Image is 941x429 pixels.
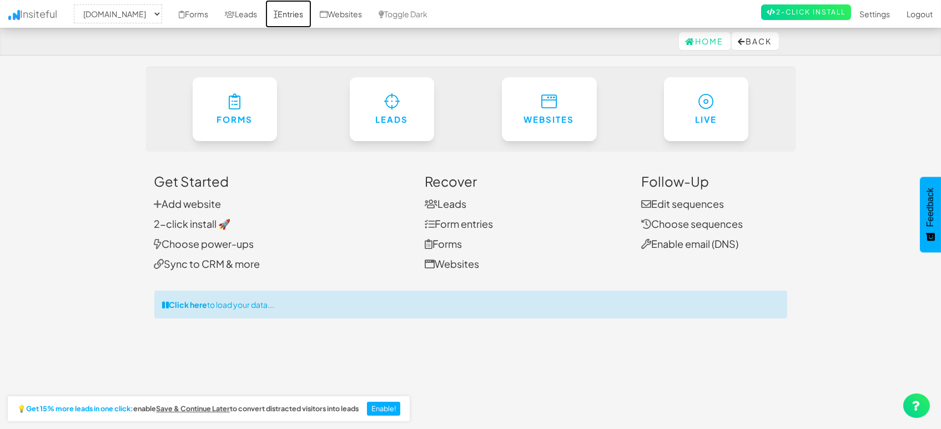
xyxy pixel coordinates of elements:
a: Forms [193,77,277,141]
button: Feedback - Show survey [920,177,941,252]
a: Enable email (DNS) [641,237,738,250]
a: Leads [350,77,434,141]
a: Add website [154,197,222,210]
span: Feedback [925,188,935,227]
h3: Get Started [154,174,409,188]
a: 2-click install 🚀 [154,217,231,230]
a: Home [679,32,731,50]
a: Forms [425,237,462,250]
button: Enable! [367,402,401,416]
a: Choose power-ups [154,237,254,250]
h3: Recover [425,174,625,188]
a: Sync to CRM & more [154,257,260,270]
h2: 💡 enable to convert distracted visitors into leads [17,405,359,413]
a: Choose sequences [641,217,743,230]
a: 2-Click Install [761,4,851,20]
h6: Live [686,115,726,124]
a: Save & Continue Later [156,405,230,413]
a: Websites [425,257,479,270]
h6: Forms [215,115,255,124]
a: Websites [502,77,597,141]
h6: Leads [372,115,412,124]
button: Back [732,32,779,50]
a: Form entries [425,217,493,230]
img: icon.png [8,10,20,20]
strong: Click here [169,300,208,310]
a: Leads [425,197,466,210]
a: Edit sequences [641,197,724,210]
div: to load your data... [154,291,787,318]
a: Live [664,77,748,141]
h3: Follow-Up [641,174,787,188]
h6: Websites [524,115,575,124]
strong: Get 15% more leads in one click: [26,405,133,413]
u: Save & Continue Later [156,404,230,413]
